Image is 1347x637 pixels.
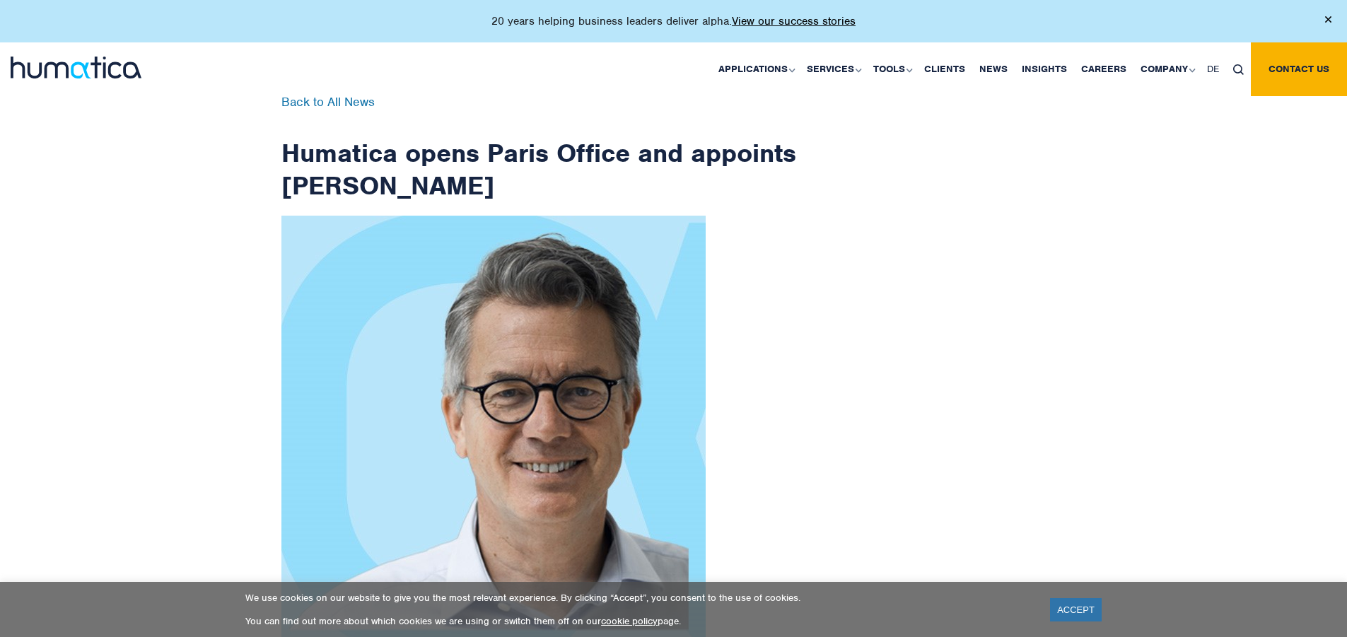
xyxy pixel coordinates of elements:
a: Applications [711,42,800,96]
a: ACCEPT [1050,598,1102,621]
a: View our success stories [732,14,856,28]
a: Company [1133,42,1200,96]
span: DE [1207,63,1219,75]
a: Insights [1015,42,1074,96]
p: We use cookies on our website to give you the most relevant experience. By clicking “Accept”, you... [245,592,1032,604]
a: Careers [1074,42,1133,96]
p: You can find out more about which cookies we are using or switch them off on our page. [245,615,1032,627]
a: Back to All News [281,94,375,110]
a: cookie policy [601,615,658,627]
img: search_icon [1233,64,1244,75]
a: Contact us [1251,42,1347,96]
img: logo [11,57,141,78]
h1: Humatica opens Paris Office and appoints [PERSON_NAME] [281,96,798,201]
p: 20 years helping business leaders deliver alpha. [491,14,856,28]
a: News [972,42,1015,96]
a: Services [800,42,866,96]
a: Tools [866,42,917,96]
a: Clients [917,42,972,96]
a: DE [1200,42,1226,96]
